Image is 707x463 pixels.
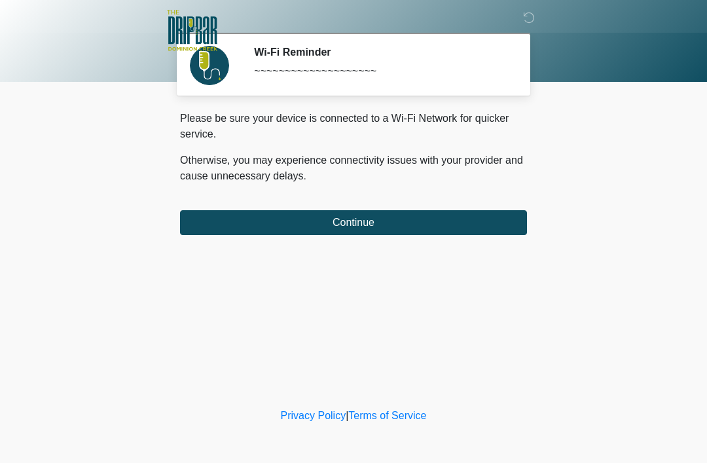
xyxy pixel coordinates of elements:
[281,410,346,421] a: Privacy Policy
[190,46,229,85] img: Agent Avatar
[167,10,217,53] img: The DRIPBaR - San Antonio Dominion Creek Logo
[304,170,306,181] span: .
[180,210,527,235] button: Continue
[180,111,527,142] p: Please be sure your device is connected to a Wi-Fi Network for quicker service.
[254,64,507,79] div: ~~~~~~~~~~~~~~~~~~~~
[348,410,426,421] a: Terms of Service
[180,153,527,184] p: Otherwise, you may experience connectivity issues with your provider and cause unnecessary delays
[346,410,348,421] a: |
